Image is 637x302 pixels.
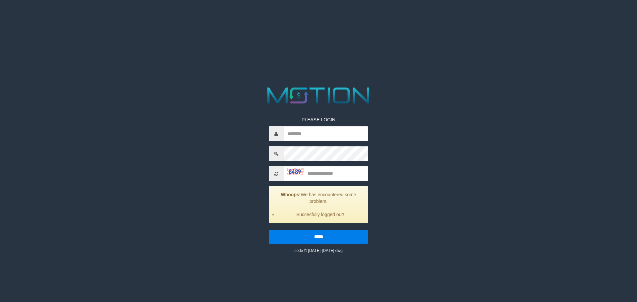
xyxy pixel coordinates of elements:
[263,85,374,106] img: MOTION_logo.png
[269,116,368,123] p: PLEASE LOGIN
[281,192,301,197] strong: Whoops!
[277,211,363,218] li: Succesfully logged out!
[269,186,368,223] div: We has encountered some problem.
[294,248,342,253] small: code © [DATE]-[DATE] dwg
[287,168,304,175] img: captcha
